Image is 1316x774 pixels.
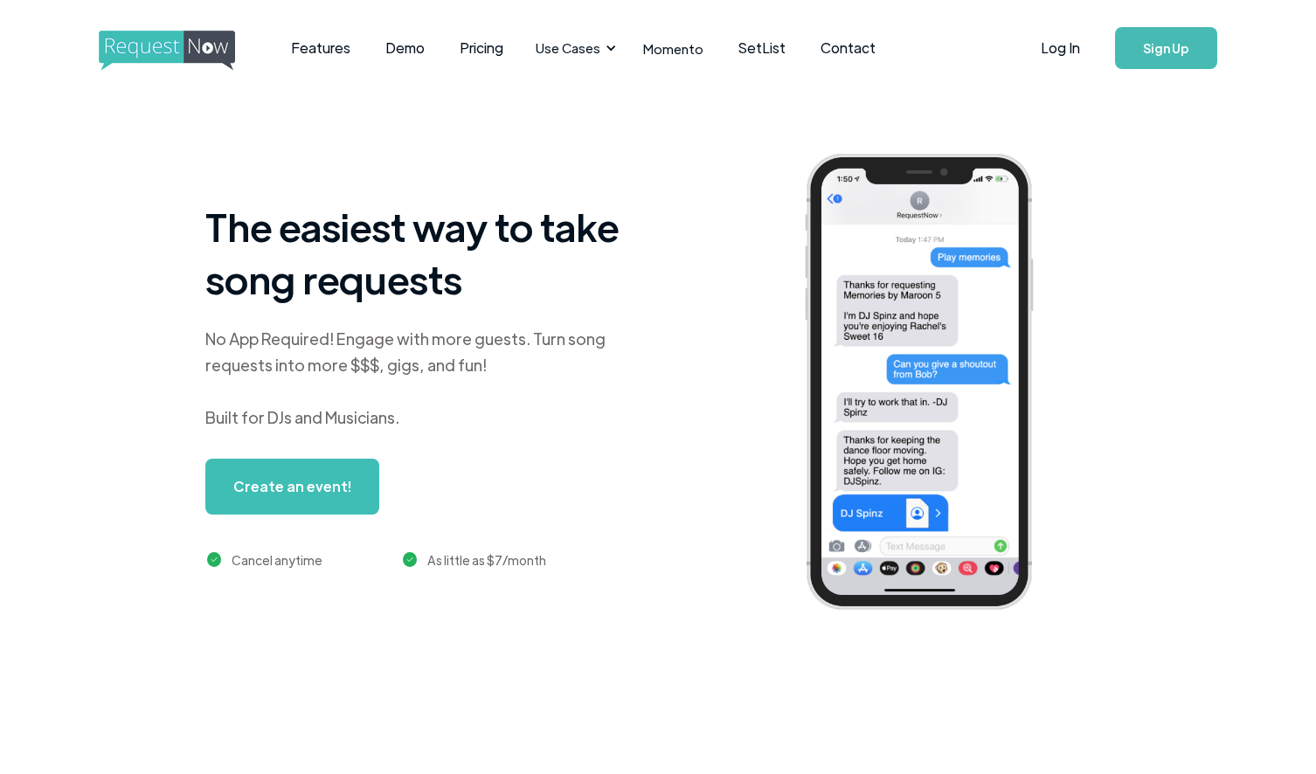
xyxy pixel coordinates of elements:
img: requestnow logo [99,31,267,71]
a: SetList [721,21,803,75]
a: Features [274,21,368,75]
a: Pricing [442,21,521,75]
img: green checkmark [207,552,222,567]
a: Log In [1023,17,1098,79]
h1: The easiest way to take song requests [205,200,642,305]
img: green checkmark [403,552,418,567]
div: Cancel anytime [232,549,322,570]
a: Sign Up [1115,27,1217,69]
img: iphone screenshot [785,142,1080,628]
a: Momento [626,23,721,74]
div: As little as $7/month [427,549,546,570]
div: No App Required! Engage with more guests. Turn song requests into more $$$, gigs, and fun! Built ... [205,326,642,431]
a: Demo [368,21,442,75]
div: Use Cases [536,38,600,58]
a: home [99,31,230,66]
div: Use Cases [525,21,621,75]
a: Create an event! [205,459,379,515]
a: Contact [803,21,893,75]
